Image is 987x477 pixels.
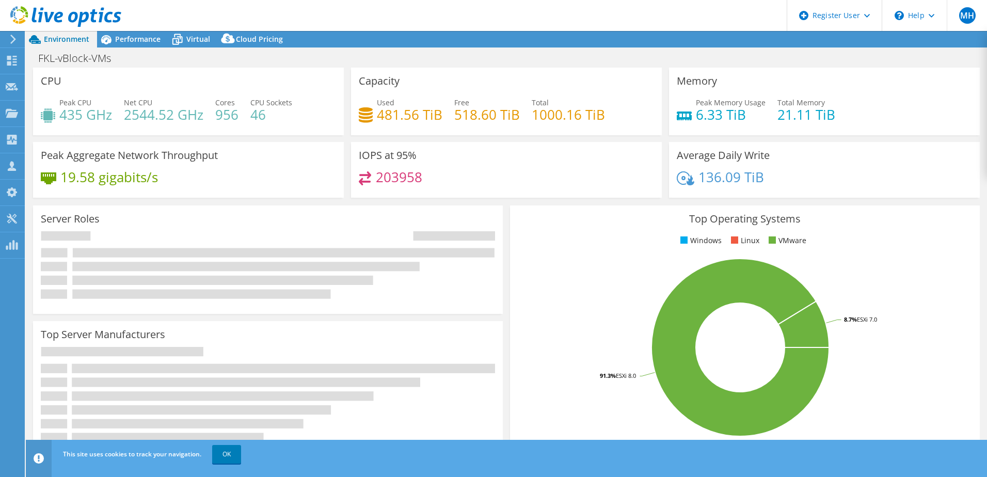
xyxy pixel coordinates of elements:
span: This site uses cookies to track your navigation. [63,450,201,458]
span: Net CPU [124,98,152,107]
span: Used [377,98,394,107]
span: Free [454,98,469,107]
h3: Memory [677,75,717,87]
h4: 2544.52 GHz [124,109,203,120]
span: Environment [44,34,89,44]
span: Peak CPU [59,98,91,107]
tspan: ESXi 8.0 [616,372,636,379]
h3: IOPS at 95% [359,150,417,161]
h4: 46 [250,109,292,120]
span: MH [959,7,976,24]
li: VMware [766,235,806,246]
tspan: 91.3% [600,372,616,379]
h4: 518.60 TiB [454,109,520,120]
span: Performance [115,34,161,44]
svg: \n [895,11,904,20]
span: CPU Sockets [250,98,292,107]
span: Total [532,98,549,107]
h4: 435 GHz [59,109,112,120]
h3: Top Operating Systems [518,213,972,225]
a: OK [212,445,241,464]
h1: FKL-vBlock-VMs [34,53,127,64]
h4: 1000.16 TiB [532,109,605,120]
span: Cloud Pricing [236,34,283,44]
tspan: 8.7% [844,315,857,323]
span: Total Memory [777,98,825,107]
h3: Server Roles [41,213,100,225]
tspan: ESXi 7.0 [857,315,877,323]
h3: Average Daily Write [677,150,770,161]
h4: 956 [215,109,238,120]
span: Peak Memory Usage [696,98,766,107]
h3: Top Server Manufacturers [41,329,165,340]
h4: 136.09 TiB [698,171,764,183]
li: Windows [678,235,722,246]
li: Linux [728,235,759,246]
h3: Capacity [359,75,400,87]
h4: 6.33 TiB [696,109,766,120]
h3: Peak Aggregate Network Throughput [41,150,218,161]
h4: 21.11 TiB [777,109,835,120]
span: Cores [215,98,235,107]
h4: 203958 [376,171,422,183]
h4: 19.58 gigabits/s [60,171,158,183]
h3: CPU [41,75,61,87]
h4: 481.56 TiB [377,109,442,120]
span: Virtual [186,34,210,44]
